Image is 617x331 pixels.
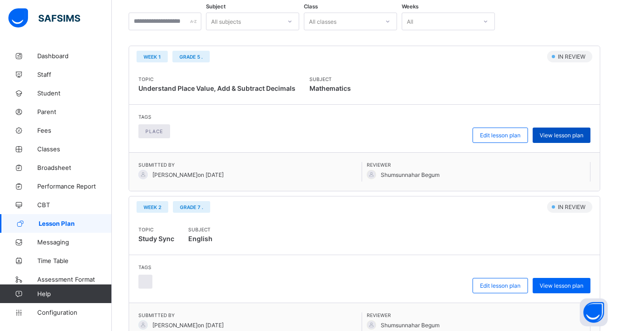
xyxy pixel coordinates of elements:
[309,76,351,82] span: Subject
[152,322,224,329] span: [PERSON_NAME] on [DATE]
[480,132,521,139] span: Edit lesson plan
[37,238,112,246] span: Messaging
[540,282,583,289] span: View lesson plan
[37,127,112,134] span: Fees
[138,312,362,318] span: Submitted By
[37,182,112,190] span: Performance Report
[138,227,174,232] span: Topic
[138,114,175,120] span: Tags
[37,257,112,264] span: Time Table
[381,322,439,329] span: Shumsunnahar Begum
[37,52,112,60] span: Dashboard
[37,290,111,297] span: Help
[188,232,213,245] span: English
[309,13,336,30] div: All classes
[138,76,295,82] span: Topic
[144,54,161,60] span: WEEK 1
[37,89,112,97] span: Student
[580,298,608,326] button: Open asap
[138,162,362,168] span: Submitted By
[367,312,590,318] span: Reviewer
[540,132,583,139] span: View lesson plan
[480,282,521,289] span: Edit lesson plan
[206,3,226,10] span: Subject
[179,54,203,60] span: Grade 5 .
[304,3,318,10] span: Class
[138,264,157,270] span: Tags
[37,164,112,171] span: Broadsheet
[402,3,418,10] span: Weeks
[37,276,112,283] span: Assessment Format
[367,162,590,168] span: Reviewer
[180,204,203,210] span: Grade 7 .
[557,203,588,210] span: IN REVIEW
[39,220,112,227] span: Lesson Plan
[309,82,351,95] span: Mathematics
[37,108,112,115] span: Parent
[138,84,295,92] span: Understand Place Value, Add & Subtract Decimals
[8,8,80,28] img: safsims
[152,171,224,178] span: [PERSON_NAME] on [DATE]
[381,171,439,178] span: Shumsunnahar Begum
[37,71,112,78] span: Staff
[211,13,241,30] div: All subjects
[37,201,112,209] span: CBT
[145,128,163,134] span: place
[557,53,588,60] span: IN REVIEW
[407,13,413,30] div: All
[138,235,174,243] span: Study Sync
[37,145,112,153] span: Classes
[188,227,213,232] span: Subject
[144,204,161,210] span: Week 2
[37,309,111,316] span: Configuration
